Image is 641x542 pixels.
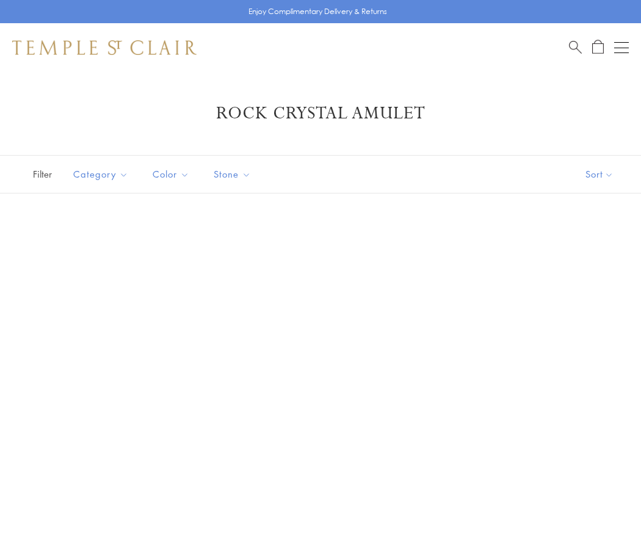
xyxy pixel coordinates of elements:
[31,103,610,125] h1: Rock Crystal Amulet
[143,161,198,188] button: Color
[208,167,260,182] span: Stone
[12,40,197,55] img: Temple St. Clair
[569,40,582,55] a: Search
[205,161,260,188] button: Stone
[67,167,137,182] span: Category
[614,40,629,55] button: Open navigation
[248,5,387,18] p: Enjoy Complimentary Delivery & Returns
[64,161,137,188] button: Category
[592,40,604,55] a: Open Shopping Bag
[558,156,641,193] button: Show sort by
[147,167,198,182] span: Color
